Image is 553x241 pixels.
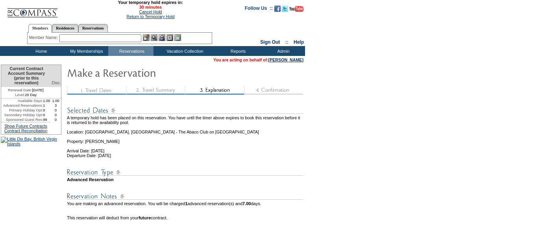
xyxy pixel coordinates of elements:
a: Sign Out [260,39,280,45]
td: Reports [215,46,260,56]
td: My Memberships [63,46,108,56]
a: Become our fan on Facebook [274,8,281,13]
span: :: [285,39,289,45]
td: Reservations [108,46,154,56]
a: Subscribe to our YouTube Channel [289,8,303,13]
img: View [151,34,157,41]
a: Residences [52,24,78,32]
div: Member Name: [29,34,59,41]
td: 99 [43,117,50,122]
td: 3 [50,103,61,108]
a: Help [294,39,304,45]
td: Follow Us :: [245,5,273,14]
td: 0 [43,108,50,113]
img: Impersonate [159,34,165,41]
td: 1 [43,103,50,108]
td: 0 [43,113,50,117]
td: 0 [50,108,61,113]
a: Members [28,24,52,33]
td: Departure Date: [DATE] [67,153,304,158]
span: Disc. [52,80,61,85]
td: This reservation will deduct from your contract. [67,215,304,220]
td: 0 [50,113,61,117]
img: Follow us on Twitter [282,6,288,12]
td: Advanced Reservation [67,177,304,182]
span: 30 minutes [62,5,239,9]
span: You are acting on behalf of: [213,57,303,62]
a: Return to Temporary Hold [127,14,175,19]
td: Home [18,46,63,56]
td: Location: [GEOGRAPHIC_DATA], [GEOGRAPHIC_DATA] - The Abaco Club on [GEOGRAPHIC_DATA] [67,125,304,134]
td: You are making an advanced reservation. You will be charged advanced reservation(s) and days. [67,201,304,211]
span: Renewal Date: [8,88,32,93]
a: Cancel Hold [139,9,162,14]
img: Reservation Type [67,167,303,177]
td: Admin [260,46,305,56]
td: Property: [PERSON_NAME] [67,134,304,144]
img: Become our fan on Facebook [274,6,281,12]
td: Sponsored Guest Res: [1,117,43,122]
td: 0 [50,117,61,122]
td: 1.00 [50,98,61,103]
td: 1.00 [43,98,50,103]
td: Available Days: [1,98,43,103]
td: Vacation Collection [154,46,215,56]
td: Secondary Holiday Opt: [1,113,43,117]
img: Reservations [166,34,173,41]
img: Reservation Dates [67,106,303,115]
img: Make Reservation [67,65,224,80]
b: future [139,215,151,220]
td: Advanced Reservations: [1,103,43,108]
a: Show Future Contracts [4,124,47,128]
img: step4_state1.gif [244,86,303,95]
img: b_edit.gif [143,34,150,41]
a: Follow us on Twitter [282,8,288,13]
td: Arrival Date: [DATE] [67,144,304,153]
span: Level: [15,93,25,97]
img: step2_state3.gif [126,86,185,95]
a: Contract Reconciliation [4,128,48,133]
td: Primary Holiday Opt: [1,108,43,113]
img: step1_state3.gif [67,86,126,95]
img: Subscribe to our YouTube Channel [289,6,303,12]
td: Current Contract Account Summary (prior to this reservation) [1,65,50,87]
img: Little Dix Bay, British Virgin Islands [1,137,61,146]
img: Reservation Notes [67,191,303,201]
img: Compass Home [7,2,58,18]
b: 1 [185,201,187,206]
img: b_calculator.gif [174,34,181,41]
td: 20 Day [1,93,50,98]
b: 7.00 [242,201,251,206]
td: [DATE] [1,87,50,93]
img: step3_state2.gif [185,86,244,95]
a: Reservations [78,24,108,32]
td: A temporary hold has been placed on this reservation. You have until the timer above expires to b... [67,115,304,125]
a: [PERSON_NAME] [268,57,303,62]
